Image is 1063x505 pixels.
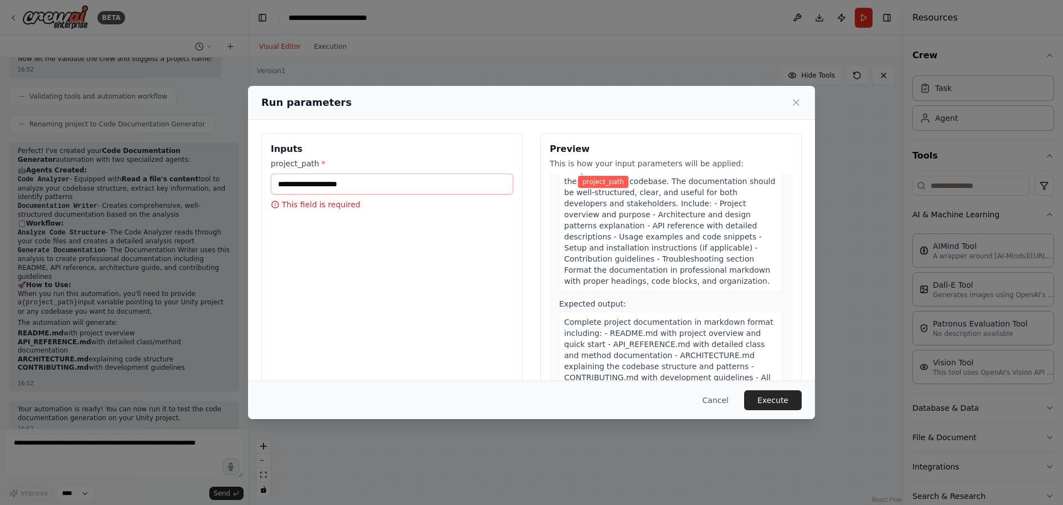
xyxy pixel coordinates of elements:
[744,390,802,410] button: Execute
[271,142,513,156] h3: Inputs
[578,176,628,188] span: Variable: project_path
[550,142,792,156] h3: Preview
[550,158,792,169] p: This is how your input parameters will be applied:
[694,390,737,410] button: Cancel
[271,158,513,169] label: project_path
[564,177,775,285] span: codebase. The documentation should be well-structured, clear, and useful for both developers and ...
[271,199,513,210] p: This field is required
[564,318,777,404] span: Complete project documentation in markdown format including: - README.md with project overview an...
[559,299,626,308] span: Expected output:
[564,155,726,186] span: Based on the code analysis report, create comprehensive documentation for the
[261,95,352,110] h2: Run parameters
